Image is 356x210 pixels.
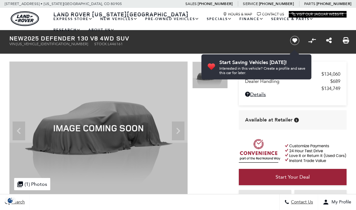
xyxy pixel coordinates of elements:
a: Start Your Deal [239,169,347,185]
span: MSRP [245,71,321,77]
span: Stock: [94,42,108,46]
a: Contact Us [257,12,284,16]
a: Specials [203,13,236,24]
a: [PHONE_NUMBER] [198,1,233,6]
span: $134,060 [321,71,340,77]
span: [US_VEHICLE_IDENTIFICATION_NUMBER] [16,42,88,46]
span: $134,749 [321,86,340,91]
a: Print this New 2025 Defender 130 V8 4WD SUV [343,37,349,44]
span: Contact Us [289,200,313,205]
span: Sales [185,2,197,6]
a: [PHONE_NUMBER] [316,1,351,6]
span: Parts [304,2,315,6]
h1: 2025 Defender 130 V8 4WD SUV [9,35,280,42]
span: L446161 [108,42,123,46]
section: Click to Open Cookie Consent Modal [3,197,18,204]
span: VIN: [9,42,16,46]
a: Service & Parts [267,13,317,24]
a: New Vehicles [96,13,141,24]
img: Opt-Out Icon [3,197,18,204]
a: Research [50,24,85,35]
span: Dealer Handling [245,78,330,84]
strong: New [9,34,24,42]
span: Start Your Deal [276,174,310,180]
span: My Profile [329,200,351,205]
a: Dealer Handling $689 [245,78,340,84]
a: Land Rover [US_STATE][GEOGRAPHIC_DATA] [50,10,192,18]
nav: Main Navigation [50,13,347,35]
div: Vehicle is in stock and ready for immediate delivery. Due to demand, availability is subject to c... [294,118,299,122]
a: Hours & Map [223,12,252,16]
span: Land Rover [US_STATE][GEOGRAPHIC_DATA] [53,10,189,18]
a: [STREET_ADDRESS] • [US_STATE][GEOGRAPHIC_DATA], CO 80905 [5,2,122,6]
button: Save vehicle [288,35,302,46]
img: New 2025 Santorini Black Land Rover V8 image 1 [192,62,228,89]
a: Schedule Test Drive [294,190,347,206]
button: Open user profile menu [318,194,356,210]
button: Compare Vehicle [307,36,317,45]
a: Finance [236,13,267,24]
a: Instant Trade Value [239,190,291,206]
a: EXPRESS STORE [50,13,96,24]
a: Details [245,91,340,97]
span: $689 [330,78,340,84]
a: Share this New 2025 Defender 130 V8 4WD SUV [326,37,332,44]
a: Visit Our Jaguar Website [292,12,344,16]
span: Service [243,2,258,6]
a: $134,749 [245,86,340,91]
img: New 2025 Santorini Black Land Rover V8 image 1 [9,62,188,195]
a: [PHONE_NUMBER] [259,1,294,6]
a: MSRP $134,060 [245,71,340,77]
a: Pre-Owned Vehicles [141,13,203,24]
a: land-rover [11,11,39,26]
img: Land Rover [11,11,39,26]
span: Available at Retailer [245,116,293,123]
div: (1) Photos [14,178,50,190]
a: About Us [85,24,118,35]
